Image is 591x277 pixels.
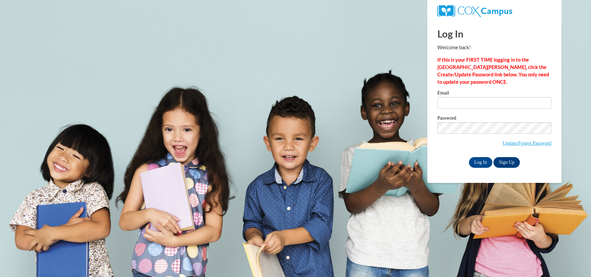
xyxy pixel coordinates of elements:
[437,44,551,51] p: Welcome back!
[437,27,551,41] h1: Log In
[437,116,551,122] label: Password
[493,157,520,168] a: Sign Up
[437,5,512,17] img: COX Campus
[437,8,512,13] a: COX Campus
[469,157,492,168] input: Log In
[503,140,551,146] a: Update/Forgot Password
[437,90,551,97] label: Email
[437,57,549,85] strong: If this is your FIRST TIME logging in to the [GEOGRAPHIC_DATA][PERSON_NAME], click the Create/Upd...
